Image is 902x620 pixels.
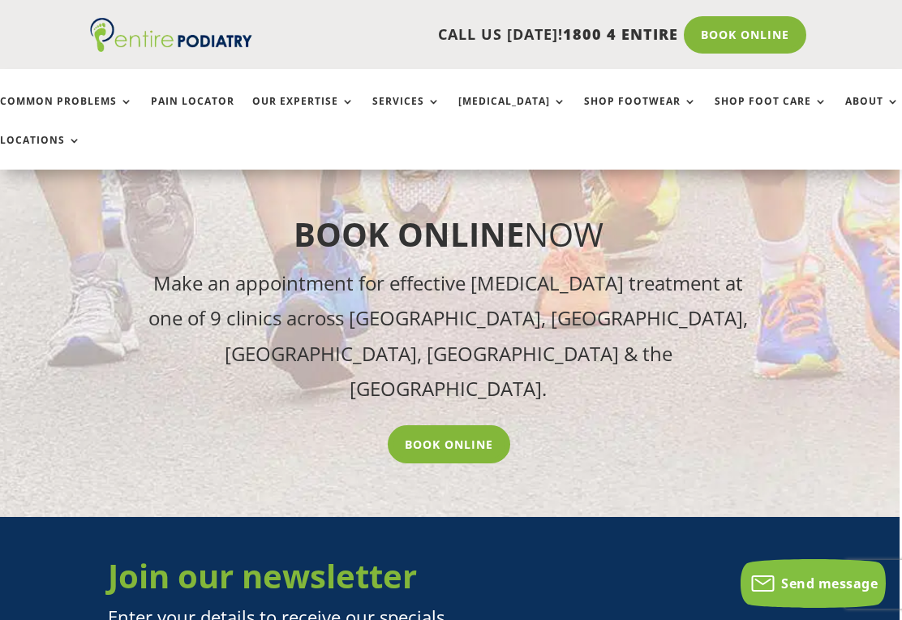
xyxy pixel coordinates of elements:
[294,212,524,256] strong: Book Online
[781,575,878,592] span: Send message
[388,425,510,463] a: Book Online
[372,96,440,131] a: Services
[458,96,566,131] a: [MEDICAL_DATA]
[741,559,886,608] button: Send message
[684,16,806,54] a: Book Online
[108,553,789,607] h3: Join our newsletter
[715,96,827,131] a: Shop Foot Care
[845,96,900,131] a: About
[252,24,678,45] p: CALL US [DATE]!
[252,96,354,131] a: Our Expertise
[90,18,252,52] img: logo (1)
[142,212,755,265] h2: Now
[142,265,755,406] p: Make an appointment for effective [MEDICAL_DATA] treatment at one of 9 clinics across [GEOGRAPHIC...
[584,96,697,131] a: Shop Footwear
[151,96,234,131] a: Pain Locator
[90,39,252,55] a: Entire Podiatry
[563,24,678,44] span: 1800 4 ENTIRE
